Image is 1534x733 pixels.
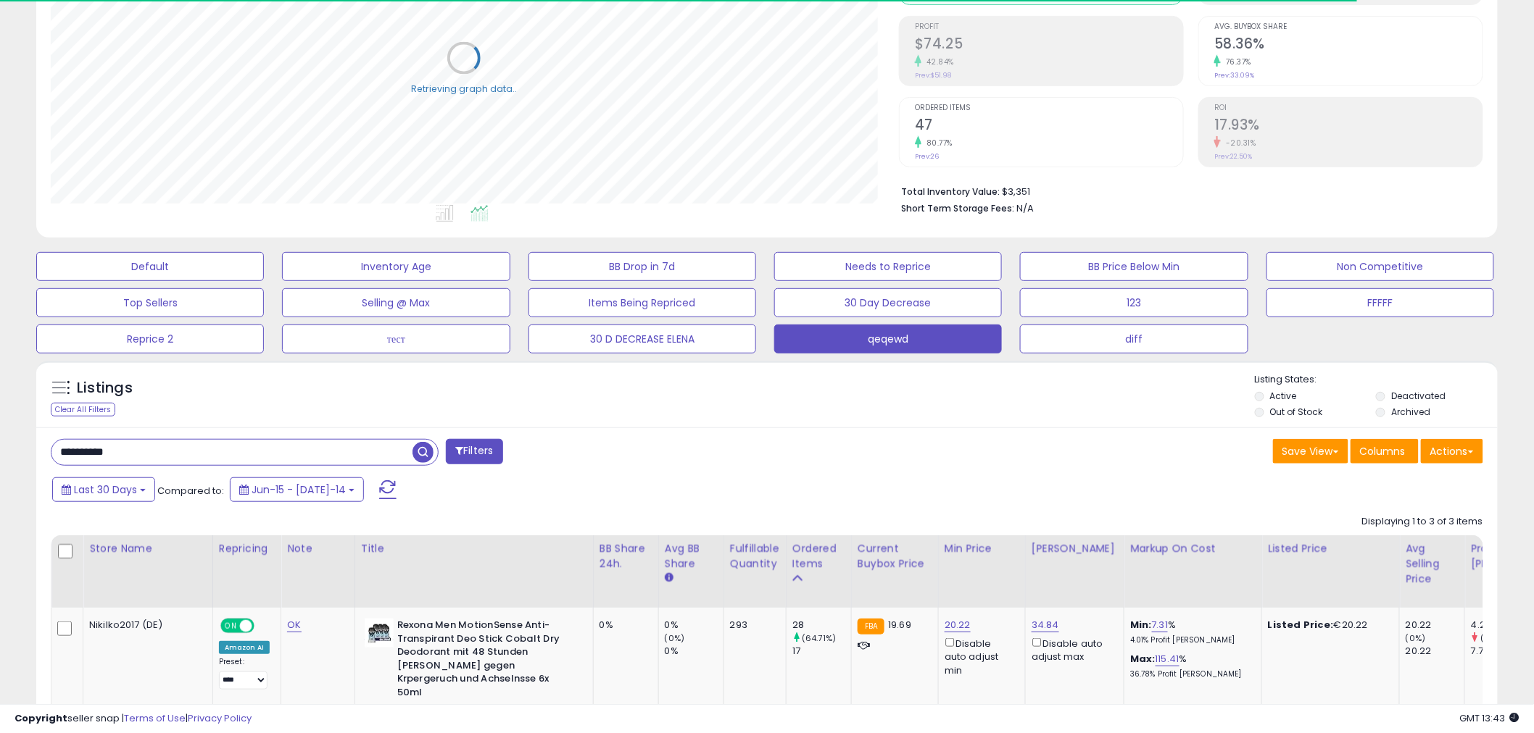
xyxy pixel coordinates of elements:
[124,711,186,725] a: Terms of Use
[1460,711,1520,725] span: 2025-08-14 13:43 GMT
[600,541,652,571] div: BB Share 24h.
[1270,406,1323,418] label: Out of Stock
[945,618,971,632] a: 20.22
[361,541,587,556] div: Title
[1016,201,1034,215] span: N/A
[1032,541,1118,556] div: [PERSON_NAME]
[1214,35,1483,55] h2: 58.36%
[1130,653,1251,679] div: %
[252,620,275,632] span: OFF
[1406,619,1464,632] div: 20.22
[1214,71,1254,80] small: Prev: 33.09%
[945,541,1019,556] div: Min Price
[888,618,911,632] span: 19.69
[14,711,67,725] strong: Copyright
[1020,288,1248,317] button: 123
[287,541,349,556] div: Note
[1124,535,1262,608] th: The percentage added to the cost of goods (COGS) that forms the calculator for Min & Max prices.
[1351,439,1419,464] button: Columns
[1221,56,1251,67] small: 76.37%
[1214,152,1252,161] small: Prev: 22.50%
[287,618,301,632] a: OK
[915,23,1183,31] span: Profit
[901,182,1472,199] li: $3,351
[52,477,155,502] button: Last 30 Days
[901,185,1000,198] b: Total Inventory Value:
[665,645,724,658] div: 0%
[1273,439,1348,464] button: Save View
[528,252,756,281] button: BB Drop in 7d
[774,252,1002,281] button: Needs to Reprice
[945,635,1014,677] div: Disable auto adjust min
[1214,104,1483,112] span: ROI
[1020,324,1248,353] button: diff
[665,632,685,644] small: (0%)
[730,541,780,571] div: Fulfillable Quantity
[901,202,1014,214] b: Short Term Storage Fees:
[1268,618,1334,632] b: Listed Price:
[915,152,939,161] small: Prev: 26
[89,541,207,556] div: Store Name
[528,288,756,317] button: Items Being Repriced
[665,571,673,585] small: Avg BB Share.
[792,541,845,571] div: Ordered Items
[915,104,1183,112] span: Ordered Items
[915,71,951,80] small: Prev: $51.98
[74,482,137,497] span: Last 30 Days
[397,619,573,703] b: Rexona Men MotionSense Anti-Transpirant Deo Stick Cobalt Dry Deodorant mit 48 Stunden [PERSON_NAM...
[1130,618,1152,632] b: Min:
[1421,439,1483,464] button: Actions
[858,541,932,571] div: Current Buybox Price
[1020,252,1248,281] button: BB Price Below Min
[222,620,240,632] span: ON
[1255,373,1498,387] p: Listing States:
[1268,619,1388,632] div: €20.22
[14,712,252,726] div: seller snap | |
[36,252,264,281] button: Default
[219,541,275,556] div: Repricing
[1214,23,1483,31] span: Avg. Buybox Share
[446,439,502,464] button: Filters
[1406,645,1464,658] div: 20.22
[774,324,1002,353] button: qeqewd
[1480,632,1522,644] small: (-44.62%)
[1214,117,1483,136] h2: 17.93%
[915,35,1183,55] h2: $74.25
[1032,618,1059,632] a: 34.84
[77,378,133,398] h5: Listings
[282,252,510,281] button: Inventory Age
[1032,635,1113,663] div: Disable auto adjust max
[1406,632,1426,644] small: (0%)
[1360,444,1406,458] span: Columns
[1391,390,1446,402] label: Deactivated
[921,138,953,148] small: 80.77%
[921,56,954,67] small: 42.84%
[51,403,115,416] div: Clear All Filters
[792,619,851,632] div: 28
[365,619,394,648] img: 41f+TK17FdL._SL40_.jpg
[411,83,517,96] div: Retrieving graph data..
[1266,288,1494,317] button: FFFFF
[1270,390,1297,402] label: Active
[915,117,1183,136] h2: 47
[1391,406,1430,418] label: Archived
[36,288,264,317] button: Top Sellers
[528,324,756,353] button: 30 D DECREASE ELENA
[188,711,252,725] a: Privacy Policy
[1406,541,1459,587] div: Avg Selling Price
[1130,669,1251,679] p: 36.78% Profit [PERSON_NAME]
[157,484,224,498] span: Compared to:
[1362,515,1483,529] div: Displaying 1 to 3 of 3 items
[1268,541,1393,556] div: Listed Price
[282,288,510,317] button: Selling @ Max
[252,482,346,497] span: Jun-15 - [DATE]-14
[36,324,264,353] button: Reprice 2
[802,632,836,644] small: (64.71%)
[774,288,1002,317] button: 30 Day Decrease
[1130,541,1256,556] div: Markup on Cost
[219,641,270,654] div: Amazon AI
[730,619,775,632] div: 293
[1221,138,1256,148] small: -20.31%
[858,619,884,634] small: FBA
[1152,618,1169,632] a: 7.31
